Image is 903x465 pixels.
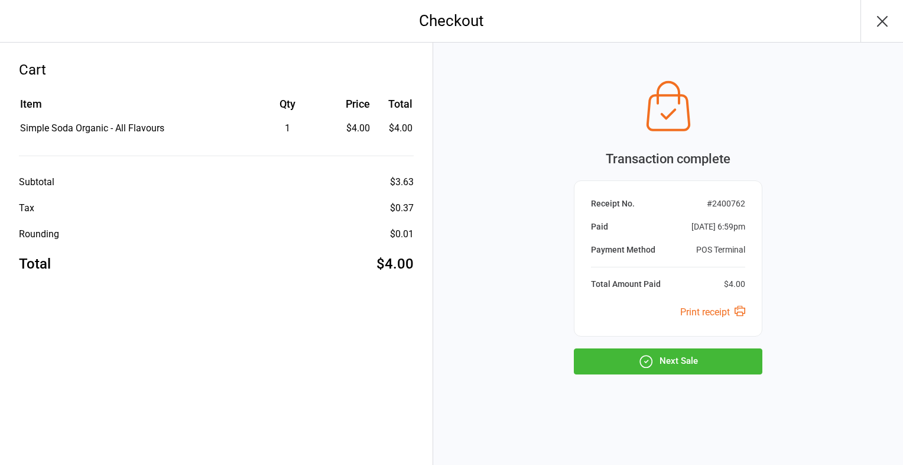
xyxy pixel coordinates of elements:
[246,121,329,135] div: 1
[591,198,635,210] div: Receipt No.
[19,227,59,241] div: Rounding
[19,59,414,80] div: Cart
[375,121,412,135] td: $4.00
[390,227,414,241] div: $0.01
[696,244,745,256] div: POS Terminal
[19,253,51,275] div: Total
[390,175,414,189] div: $3.63
[330,121,370,135] div: $4.00
[591,221,608,233] div: Paid
[20,96,245,120] th: Item
[19,201,34,215] div: Tax
[375,96,412,120] th: Total
[574,149,762,169] div: Transaction complete
[691,221,745,233] div: [DATE] 6:59pm
[390,201,414,215] div: $0.37
[376,253,414,275] div: $4.00
[19,175,54,189] div: Subtotal
[246,96,329,120] th: Qty
[680,306,745,318] a: Print receipt
[591,244,655,256] div: Payment Method
[574,348,762,374] button: Next Sale
[724,278,745,290] div: $4.00
[330,96,370,112] div: Price
[20,122,164,134] span: Simple Soda Organic - All Flavours
[707,198,745,210] div: # 2400762
[591,278,661,290] div: Total Amount Paid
